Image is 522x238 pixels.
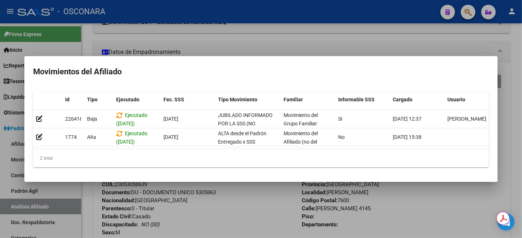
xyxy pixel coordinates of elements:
span: Tipo Movimiento [218,97,257,102]
span: Ejecutado ([DATE]) [116,112,147,126]
datatable-header-cell: Informable SSS [335,92,390,108]
span: Fec. SSS [163,97,184,102]
span: JUBILADO INFORMADO POR LA SSS (NO PENSIONADO) [218,112,273,135]
span: Cargado [393,97,412,102]
datatable-header-cell: Id [62,92,84,108]
span: [DATE] [163,134,178,140]
span: Movimiento del Grupo Familiar [284,112,318,126]
span: 226416 [65,116,83,122]
datatable-header-cell: Usuario [444,92,499,108]
span: Informable SSS [338,97,375,102]
span: [DATE] 15:38 [393,134,422,140]
span: ALTA desde el Padrón Entregado x SSS [218,130,266,145]
span: Alta [87,134,96,140]
span: No [338,134,345,140]
datatable-header-cell: Tipo Movimiento [215,92,281,108]
span: [DATE] 12:37 [393,116,422,122]
datatable-header-cell: Tipo [84,92,113,108]
span: Tipo [87,97,98,102]
datatable-header-cell: Familiar [281,92,335,108]
h2: Movimientos del Afiliado [33,65,489,79]
span: [DATE] [163,116,178,122]
span: Ejecutado ([DATE]) [116,130,147,145]
datatable-header-cell: Fec. SSS [161,92,215,108]
span: Familiar [284,97,303,102]
span: Baja [87,116,97,122]
span: Usuario [447,97,465,102]
datatable-header-cell: Ejecutado [113,92,161,108]
span: Si [338,116,342,122]
span: Movimiento del Afiliado (no del grupo) [284,130,318,153]
datatable-header-cell: Cargado [390,92,444,108]
div: 2 total [33,149,489,167]
span: Ejecutado [116,97,139,102]
span: 1774 [65,134,77,140]
span: Id [65,97,70,102]
span: [PERSON_NAME] [447,116,486,122]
